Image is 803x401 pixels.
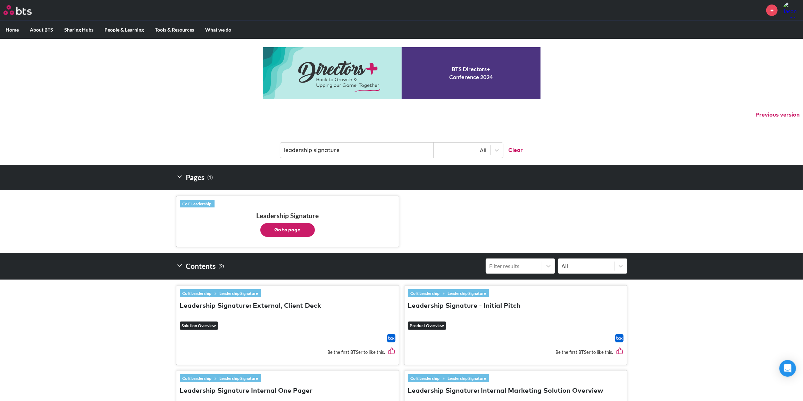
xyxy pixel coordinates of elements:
[783,2,800,18] img: Jason Phillips
[180,289,261,297] div: »
[408,322,446,330] em: Product Overview
[59,21,99,39] label: Sharing Hubs
[445,289,489,297] a: Leadership Signature
[490,262,538,270] div: Filter results
[180,322,218,330] em: Solution Overview
[200,21,237,39] label: What we do
[445,374,489,382] a: Leadership Signature
[408,386,604,396] button: Leadership Signature: Internal Marketing Solution Overview
[408,301,521,311] button: Leadership Signature - Initial Pitch
[180,301,321,311] button: Leadership Signature: External, Client Deck
[408,289,489,297] div: »
[217,289,261,297] a: Leadership Signature
[3,5,44,15] a: Go home
[755,111,800,119] button: Previous version
[408,289,443,297] a: Co E Leadership
[263,47,541,99] a: Conference 2024
[176,170,213,184] h2: Pages
[387,334,395,342] a: Download file from Box
[779,360,796,377] div: Open Intercom Messenger
[408,374,489,382] div: »
[783,2,800,18] a: Profile
[3,5,32,15] img: BTS Logo
[503,143,523,158] button: Clear
[208,173,213,182] small: ( 1 )
[408,342,624,361] div: Be the first BTSer to like this.
[180,386,313,396] button: Leadership Signature Internal One Pager
[387,334,395,342] img: Box logo
[24,21,59,39] label: About BTS
[180,374,261,382] div: »
[217,374,261,382] a: Leadership Signature
[149,21,200,39] label: Tools & Resources
[766,5,778,16] a: +
[615,334,624,342] a: Download file from Box
[180,212,395,237] h3: Leadership Signature
[180,374,215,382] a: Co E Leadership
[615,334,624,342] img: Box logo
[180,200,215,207] a: Co E Leadership
[280,143,434,158] input: Find contents, pages and demos...
[437,146,487,154] div: All
[176,258,224,274] h2: Contents
[562,262,611,270] div: All
[219,262,224,271] small: ( 9 )
[260,223,315,237] button: Go to page
[180,342,395,361] div: Be the first BTSer to like this.
[99,21,149,39] label: People & Learning
[408,374,443,382] a: Co E Leadership
[180,289,215,297] a: Co E Leadership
